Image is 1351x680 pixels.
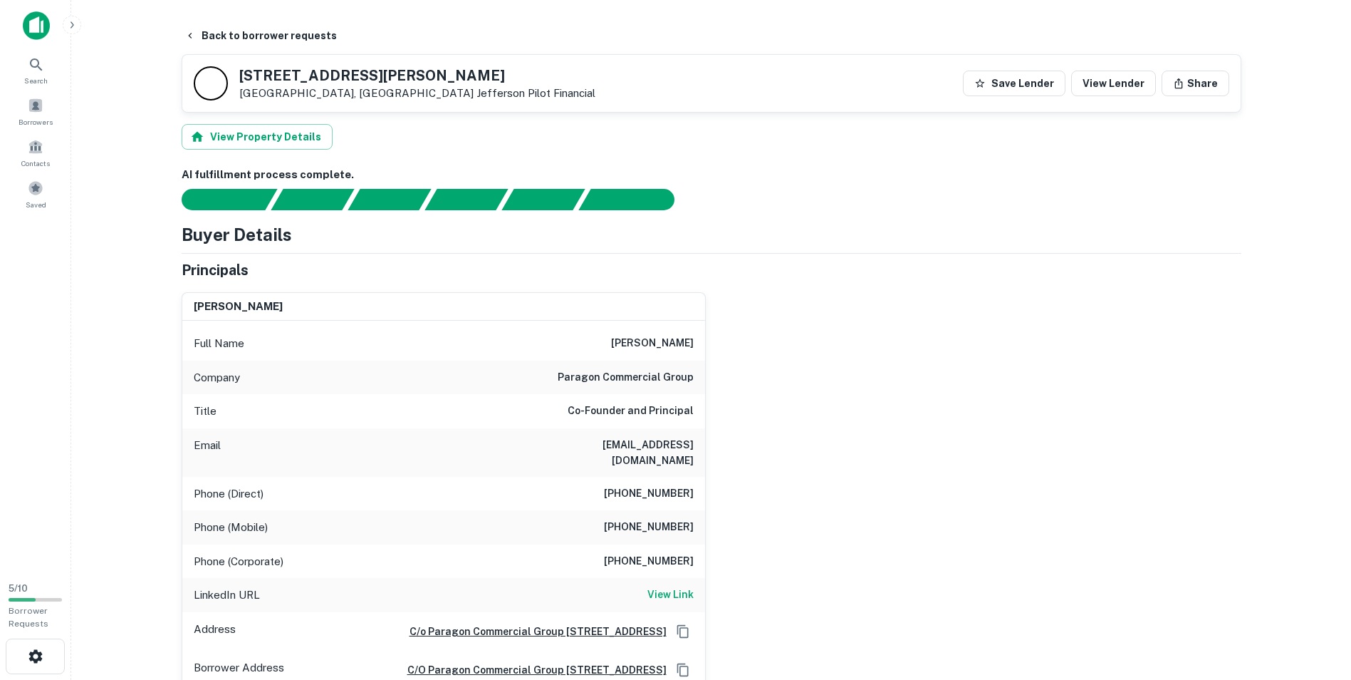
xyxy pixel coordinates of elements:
[271,189,354,210] div: Your request is received and processing...
[4,133,67,172] a: Contacts
[239,87,595,100] p: [GEOGRAPHIC_DATA], [GEOGRAPHIC_DATA]
[424,189,508,210] div: Principals found, AI now looking for contact information...
[396,662,667,678] a: c/o paragon commercial group [STREET_ADDRESS]
[4,51,67,89] a: Search
[523,437,694,468] h6: [EMAIL_ADDRESS][DOMAIN_NAME]
[604,553,694,570] h6: [PHONE_NUMBER]
[194,485,264,503] p: Phone (Direct)
[26,199,46,210] span: Saved
[579,189,692,210] div: AI fulfillment process complete.
[194,369,240,386] p: Company
[1162,71,1229,96] button: Share
[194,299,283,315] h6: [PERSON_NAME]
[24,75,48,86] span: Search
[194,403,217,420] p: Title
[182,222,292,247] h4: Buyer Details
[604,519,694,536] h6: [PHONE_NUMBER]
[647,587,694,604] a: View Link
[501,189,585,210] div: Principals found, still searching for contact information. This may take time...
[348,189,431,210] div: Documents found, AI parsing details...
[1280,566,1351,634] iframe: Chat Widget
[179,23,343,48] button: Back to borrower requests
[672,621,694,642] button: Copy Address
[9,606,48,629] span: Borrower Requests
[182,167,1241,183] h6: AI fulfillment process complete.
[963,71,1065,96] button: Save Lender
[21,158,50,169] span: Contacts
[194,519,268,536] p: Phone (Mobile)
[611,335,694,352] h6: [PERSON_NAME]
[398,624,667,639] a: C/o Paragon Commercial Group [STREET_ADDRESS]
[4,175,67,213] a: Saved
[182,124,333,150] button: View Property Details
[194,437,221,468] p: Email
[4,92,67,130] a: Borrowers
[476,87,595,99] a: Jefferson Pilot Financial
[9,583,28,594] span: 5 / 10
[647,587,694,602] h6: View Link
[23,11,50,40] img: capitalize-icon.png
[194,587,260,604] p: LinkedIn URL
[194,335,244,352] p: Full Name
[239,68,595,83] h5: [STREET_ADDRESS][PERSON_NAME]
[558,369,694,386] h6: paragon commercial group
[19,116,53,128] span: Borrowers
[568,403,694,420] h6: Co-Founder and Principal
[194,553,283,570] p: Phone (Corporate)
[194,621,236,642] p: Address
[1071,71,1156,96] a: View Lender
[165,189,271,210] div: Sending borrower request to AI...
[182,259,249,281] h5: Principals
[604,485,694,503] h6: [PHONE_NUMBER]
